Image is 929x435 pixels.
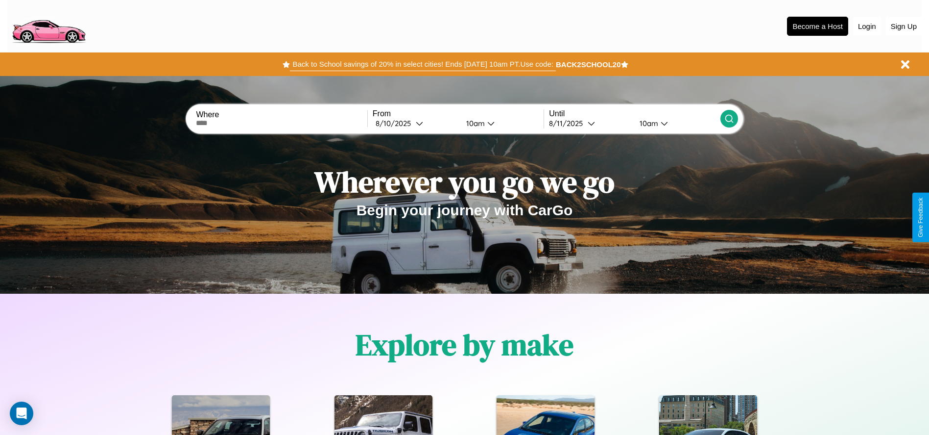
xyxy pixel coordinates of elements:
[196,110,367,119] label: Where
[549,109,720,118] label: Until
[10,402,33,425] div: Open Intercom Messenger
[917,198,924,237] div: Give Feedback
[373,109,544,118] label: From
[458,118,544,128] button: 10am
[290,57,555,71] button: Back to School savings of 20% in select cities! Ends [DATE] 10am PT.Use code:
[356,325,573,365] h1: Explore by make
[632,118,720,128] button: 10am
[549,119,588,128] div: 8 / 11 / 2025
[373,118,458,128] button: 8/10/2025
[886,17,922,35] button: Sign Up
[461,119,487,128] div: 10am
[635,119,661,128] div: 10am
[7,5,90,46] img: logo
[376,119,416,128] div: 8 / 10 / 2025
[853,17,881,35] button: Login
[556,60,621,69] b: BACK2SCHOOL20
[787,17,848,36] button: Become a Host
